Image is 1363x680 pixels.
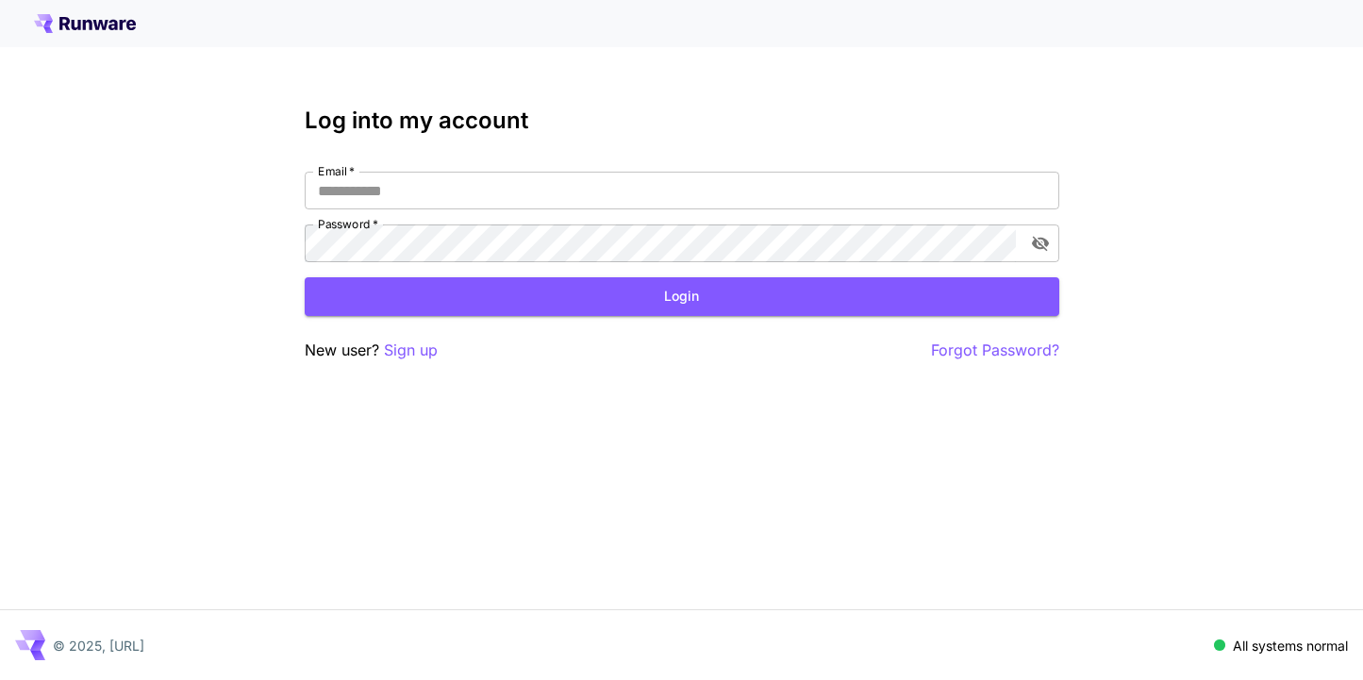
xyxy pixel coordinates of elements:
[318,216,378,232] label: Password
[305,277,1059,316] button: Login
[305,108,1059,134] h3: Log into my account
[1023,226,1057,260] button: toggle password visibility
[1233,636,1348,655] p: All systems normal
[318,163,355,179] label: Email
[931,339,1059,362] button: Forgot Password?
[384,339,438,362] button: Sign up
[305,339,438,362] p: New user?
[53,636,144,655] p: © 2025, [URL]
